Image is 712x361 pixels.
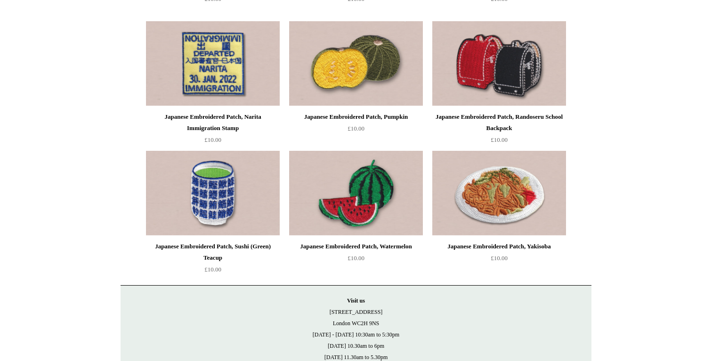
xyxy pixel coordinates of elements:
[491,136,508,143] span: £10.00
[289,21,423,106] a: Japanese Embroidered Patch, Pumpkin Japanese Embroidered Patch, Pumpkin
[146,151,280,236] a: Japanese Embroidered Patch, Sushi (Green) Teacup Japanese Embroidered Patch, Sushi (Green) Teacup
[148,111,277,134] div: Japanese Embroidered Patch, Narita Immigration Stamp
[289,151,423,236] a: Japanese Embroidered Patch, Watermelon Japanese Embroidered Patch, Watermelon
[148,241,277,263] div: Japanese Embroidered Patch, Sushi (Green) Teacup
[435,111,564,134] div: Japanese Embroidered Patch, Randoseru School Backpack
[491,254,508,262] span: £10.00
[204,266,221,273] span: £10.00
[289,21,423,106] img: Japanese Embroidered Patch, Pumpkin
[348,125,364,132] span: £10.00
[432,21,566,106] img: Japanese Embroidered Patch, Randoseru School Backpack
[204,136,221,143] span: £10.00
[291,241,421,252] div: Japanese Embroidered Patch, Watermelon
[289,241,423,279] a: Japanese Embroidered Patch, Watermelon £10.00
[432,111,566,150] a: Japanese Embroidered Patch, Randoseru School Backpack £10.00
[435,241,564,252] div: Japanese Embroidered Patch, Yakisoba
[291,111,421,123] div: Japanese Embroidered Patch, Pumpkin
[146,21,280,106] img: Japanese Embroidered Patch, Narita Immigration Stamp
[146,111,280,150] a: Japanese Embroidered Patch, Narita Immigration Stamp £10.00
[146,241,280,279] a: Japanese Embroidered Patch, Sushi (Green) Teacup £10.00
[432,151,566,236] img: Japanese Embroidered Patch, Yakisoba
[146,151,280,236] img: Japanese Embroidered Patch, Sushi (Green) Teacup
[432,151,566,236] a: Japanese Embroidered Patch, Yakisoba Japanese Embroidered Patch, Yakisoba
[289,151,423,236] img: Japanese Embroidered Patch, Watermelon
[289,111,423,150] a: Japanese Embroidered Patch, Pumpkin £10.00
[432,21,566,106] a: Japanese Embroidered Patch, Randoseru School Backpack Japanese Embroidered Patch, Randoseru Schoo...
[348,254,364,262] span: £10.00
[146,21,280,106] a: Japanese Embroidered Patch, Narita Immigration Stamp Japanese Embroidered Patch, Narita Immigrati...
[432,241,566,279] a: Japanese Embroidered Patch, Yakisoba £10.00
[347,297,365,304] strong: Visit us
